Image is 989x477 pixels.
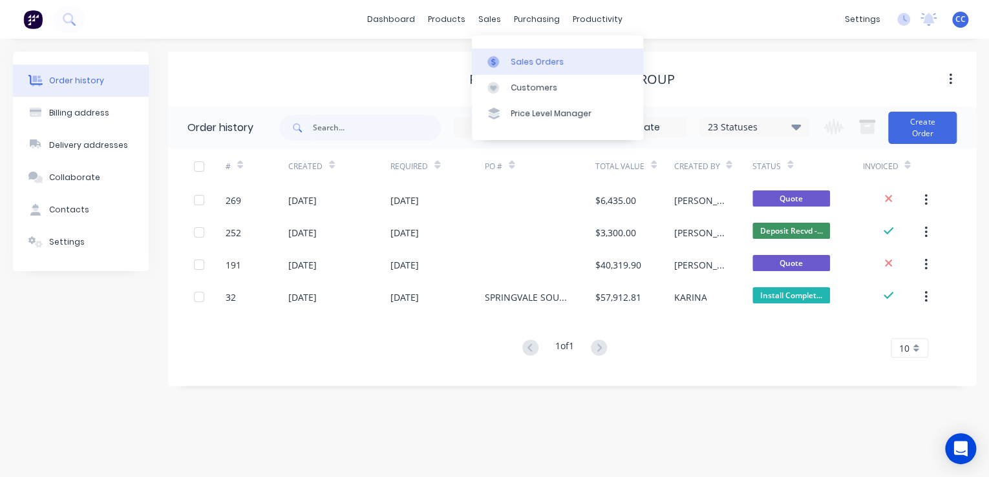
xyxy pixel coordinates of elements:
[511,82,557,94] div: Customers
[945,433,976,464] div: Open Intercom Messenger
[511,56,564,68] div: Sales Orders
[862,161,898,172] div: Invoiced
[507,10,566,29] div: purchasing
[472,75,643,101] a: Customers
[595,226,636,239] div: $3,300.00
[472,101,643,127] a: Price Level Manager
[226,226,241,239] div: 252
[752,148,862,184] div: Status
[226,258,241,272] div: 191
[674,148,752,184] div: Created By
[555,339,574,358] div: 1 of 1
[390,226,419,239] div: [DATE]
[23,10,43,29] img: Factory
[49,172,100,183] div: Collaborate
[313,115,441,141] input: Search...
[595,194,636,207] div: $6,435.00
[13,97,149,129] button: Billing address
[899,341,909,355] span: 10
[49,204,89,216] div: Contacts
[674,258,727,272] div: [PERSON_NAME]
[13,226,149,258] button: Settings
[49,139,128,151] div: Delivery addresses
[288,161,323,172] div: Created
[752,223,830,239] span: Deposit Recvd -...
[674,161,719,172] div: Created By
[226,194,241,207] div: 269
[566,10,629,29] div: productivity
[361,10,421,29] a: dashboard
[454,118,563,137] input: Order Date
[862,148,925,184] div: Invoiced
[674,290,707,304] div: KARINA
[469,72,675,87] div: Paragon Development Group
[13,129,149,161] button: Delivery addresses
[752,255,830,271] span: Quote
[700,120,809,134] div: 23 Statuses
[485,290,569,304] div: SPRINGVALE SOUTH CHILDCARE- [STREET_ADDRESS][PERSON_NAME]
[49,236,85,248] div: Settings
[390,258,419,272] div: [DATE]
[595,161,644,172] div: Total Value
[390,148,485,184] div: Required
[838,10,887,29] div: settings
[955,14,966,25] span: CC
[752,190,830,207] span: Quote
[49,107,109,119] div: Billing address
[421,10,472,29] div: products
[226,161,231,172] div: #
[13,65,149,97] button: Order history
[187,120,253,136] div: Order history
[288,226,317,239] div: [DATE]
[226,290,236,304] div: 32
[888,112,957,144] button: Create Order
[472,48,643,74] a: Sales Orders
[288,290,317,304] div: [DATE]
[485,161,502,172] div: PO #
[595,258,641,272] div: $40,319.90
[674,194,727,207] div: [PERSON_NAME]
[390,161,428,172] div: Required
[511,108,591,119] div: Price Level Manager
[390,194,419,207] div: [DATE]
[595,148,674,184] div: Total Value
[288,148,390,184] div: Created
[674,226,727,239] div: [PERSON_NAME]
[390,290,419,304] div: [DATE]
[49,75,104,86] div: Order history
[595,290,641,304] div: $57,912.81
[752,161,781,172] div: Status
[13,194,149,226] button: Contacts
[288,194,317,207] div: [DATE]
[288,258,317,272] div: [DATE]
[485,148,595,184] div: PO #
[13,161,149,194] button: Collaborate
[226,148,288,184] div: #
[472,10,507,29] div: sales
[752,287,830,303] span: Install Complet...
